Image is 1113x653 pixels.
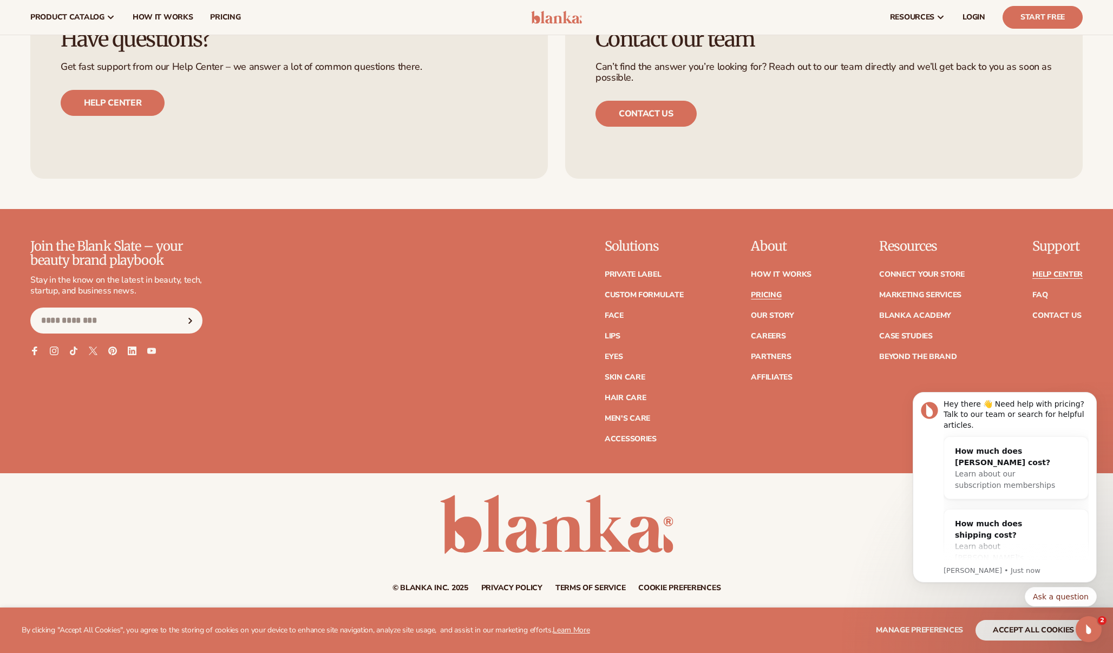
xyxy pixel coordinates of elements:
[751,332,785,340] a: Careers
[133,13,193,22] span: How It Works
[876,620,963,641] button: Manage preferences
[1032,291,1047,299] a: FAQ
[605,271,661,278] a: Private label
[751,353,791,361] a: Partners
[963,13,985,22] span: LOGIN
[1032,271,1083,278] a: Help Center
[210,13,240,22] span: pricing
[605,353,623,361] a: Eyes
[61,27,518,51] h3: Have questions?
[1032,312,1081,319] a: Contact Us
[605,312,624,319] a: Face
[30,275,202,297] p: Stay in the know on the latest in beauty, tech, startup, and business news.
[879,353,957,361] a: Beyond the brand
[605,415,650,422] a: Men's Care
[1003,6,1083,29] a: Start Free
[975,620,1091,641] button: accept all cookies
[879,332,933,340] a: Case Studies
[555,584,626,592] a: Terms of service
[30,13,104,22] span: product catalog
[879,312,951,319] a: Blanka Academy
[751,291,781,299] a: Pricing
[890,13,934,22] span: resources
[178,308,202,334] button: Subscribe
[876,625,963,635] span: Manage preferences
[61,90,165,116] a: Help center
[30,239,202,268] p: Join the Blank Slate – your beauty brand playbook
[595,27,1052,51] h3: Contact our team
[605,291,684,299] a: Custom formulate
[751,312,794,319] a: Our Story
[481,584,542,592] a: Privacy policy
[605,239,684,253] p: Solutions
[595,62,1052,83] p: Can’t find the answer you’re looking for? Reach out to our team directly and we’ll get back to yo...
[595,101,697,127] a: Contact us
[605,435,657,443] a: Accessories
[1098,616,1107,625] span: 2
[61,62,518,73] p: Get fast support from our Help Center – we answer a lot of common questions there.
[896,382,1113,613] iframe: Intercom notifications message
[553,625,590,635] a: Learn More
[605,394,646,402] a: Hair Care
[751,271,811,278] a: How It Works
[751,374,792,381] a: Affiliates
[751,239,811,253] p: About
[605,332,620,340] a: Lips
[1032,239,1083,253] p: Support
[605,374,645,381] a: Skin Care
[1076,616,1102,642] iframe: Intercom live chat
[392,583,468,593] small: © Blanka Inc. 2025
[22,626,590,635] p: By clicking "Accept All Cookies", you agree to the storing of cookies on your device to enhance s...
[879,239,965,253] p: Resources
[638,584,721,592] a: Cookie preferences
[879,271,965,278] a: Connect your store
[879,291,961,299] a: Marketing services
[531,11,582,24] img: logo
